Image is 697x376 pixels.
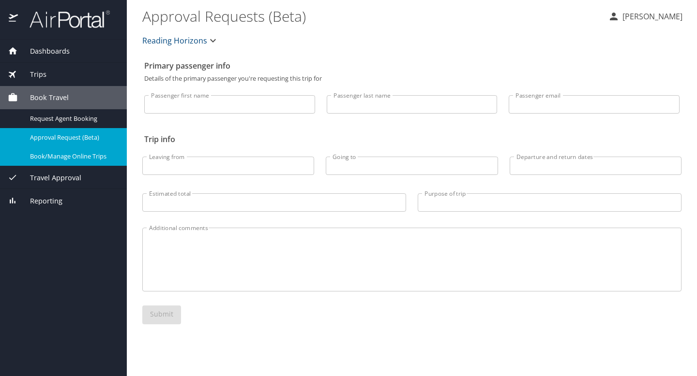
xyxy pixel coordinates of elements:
span: Travel Approval [18,173,81,183]
button: [PERSON_NAME] [604,8,686,25]
span: Reading Horizons [142,34,207,47]
img: airportal-logo.png [19,10,110,29]
img: icon-airportal.png [9,10,19,29]
span: Reporting [18,196,62,206]
span: Book Travel [18,92,69,103]
h1: Approval Requests (Beta) [142,1,600,31]
p: Details of the primary passenger you're requesting this trip for [144,75,680,82]
span: Book/Manage Online Trips [30,152,115,161]
p: [PERSON_NAME] [620,11,682,22]
span: Trips [18,69,46,80]
h2: Primary passenger info [144,58,680,73]
span: Approval Request (Beta) [30,133,115,142]
span: Dashboards [18,46,70,57]
h2: Trip info [144,131,680,147]
span: Request Agent Booking [30,114,115,123]
button: Reading Horizons [138,31,223,50]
